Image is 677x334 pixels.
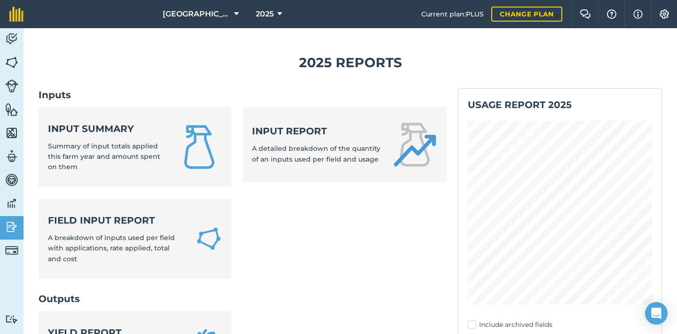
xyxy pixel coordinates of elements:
[645,302,668,325] div: Open Intercom Messenger
[580,9,591,19] img: Two speech bubbles overlapping with the left bubble in the forefront
[39,292,447,305] h2: Outputs
[5,220,18,234] img: svg+xml;base64,PD94bWwgdmVyc2lvbj0iMS4wIiBlbmNvZGluZz0idXRmLTgiPz4KPCEtLSBHZW5lcmF0b3I6IEFkb2JlIE...
[48,122,165,135] strong: Input summary
[392,122,437,167] img: Input report
[39,107,231,187] a: Input summarySummary of input totals applied this farm year and amount spent on them
[9,7,24,22] img: fieldmargin Logo
[468,320,652,330] label: Include archived fields
[659,9,670,19] img: A cog icon
[163,8,230,20] span: [GEOGRAPHIC_DATA]
[5,173,18,187] img: svg+xml;base64,PD94bWwgdmVyc2lvbj0iMS4wIiBlbmNvZGluZz0idXRmLTgiPz4KPCEtLSBHZW5lcmF0b3I6IEFkb2JlIE...
[252,124,381,138] strong: Input report
[5,126,18,140] img: svg+xml;base64,PHN2ZyB4bWxucz0iaHR0cDovL3d3dy53My5vcmcvMjAwMC9zdmciIHdpZHRoPSI1NiIgaGVpZ2h0PSI2MC...
[39,199,231,279] a: Field Input ReportA breakdown of inputs used per field with applications, rate applied, total and...
[48,214,184,227] strong: Field Input Report
[5,79,18,93] img: svg+xml;base64,PD94bWwgdmVyc2lvbj0iMS4wIiBlbmNvZGluZz0idXRmLTgiPz4KPCEtLSBHZW5lcmF0b3I6IEFkb2JlIE...
[39,88,447,101] h2: Inputs
[48,142,160,171] span: Summary of input totals applied this farm year and amount spent on them
[491,7,562,22] a: Change plan
[633,8,643,20] img: svg+xml;base64,PHN2ZyB4bWxucz0iaHR0cDovL3d3dy53My5vcmcvMjAwMC9zdmciIHdpZHRoPSIxNyIgaGVpZ2h0PSIxNy...
[468,98,652,111] h2: Usage report 2025
[196,225,222,253] img: Field Input Report
[421,9,484,19] span: Current plan : PLUS
[5,32,18,46] img: svg+xml;base64,PD94bWwgdmVyc2lvbj0iMS4wIiBlbmNvZGluZz0idXRmLTgiPz4KPCEtLSBHZW5lcmF0b3I6IEFkb2JlIE...
[5,315,18,324] img: svg+xml;base64,PD94bWwgdmVyc2lvbj0iMS4wIiBlbmNvZGluZz0idXRmLTgiPz4KPCEtLSBHZW5lcmF0b3I6IEFkb2JlIE...
[39,52,662,73] h1: 2025 Reports
[252,144,380,163] span: A detailed breakdown of the quantity of an inputs used per field and usage
[606,9,617,19] img: A question mark icon
[5,196,18,210] img: svg+xml;base64,PD94bWwgdmVyc2lvbj0iMS4wIiBlbmNvZGluZz0idXRmLTgiPz4KPCEtLSBHZW5lcmF0b3I6IEFkb2JlIE...
[5,244,18,257] img: svg+xml;base64,PD94bWwgdmVyc2lvbj0iMS4wIiBlbmNvZGluZz0idXRmLTgiPz4KPCEtLSBHZW5lcmF0b3I6IEFkb2JlIE...
[48,233,175,263] span: A breakdown of inputs used per field with applications, rate applied, total and cost
[256,8,274,20] span: 2025
[177,124,222,170] img: Input summary
[5,149,18,163] img: svg+xml;base64,PD94bWwgdmVyc2lvbj0iMS4wIiBlbmNvZGluZz0idXRmLTgiPz4KPCEtLSBHZW5lcmF0b3I6IEFkb2JlIE...
[243,107,447,182] a: Input reportA detailed breakdown of the quantity of an inputs used per field and usage
[5,55,18,70] img: svg+xml;base64,PHN2ZyB4bWxucz0iaHR0cDovL3d3dy53My5vcmcvMjAwMC9zdmciIHdpZHRoPSI1NiIgaGVpZ2h0PSI2MC...
[5,102,18,117] img: svg+xml;base64,PHN2ZyB4bWxucz0iaHR0cDovL3d3dy53My5vcmcvMjAwMC9zdmciIHdpZHRoPSI1NiIgaGVpZ2h0PSI2MC...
